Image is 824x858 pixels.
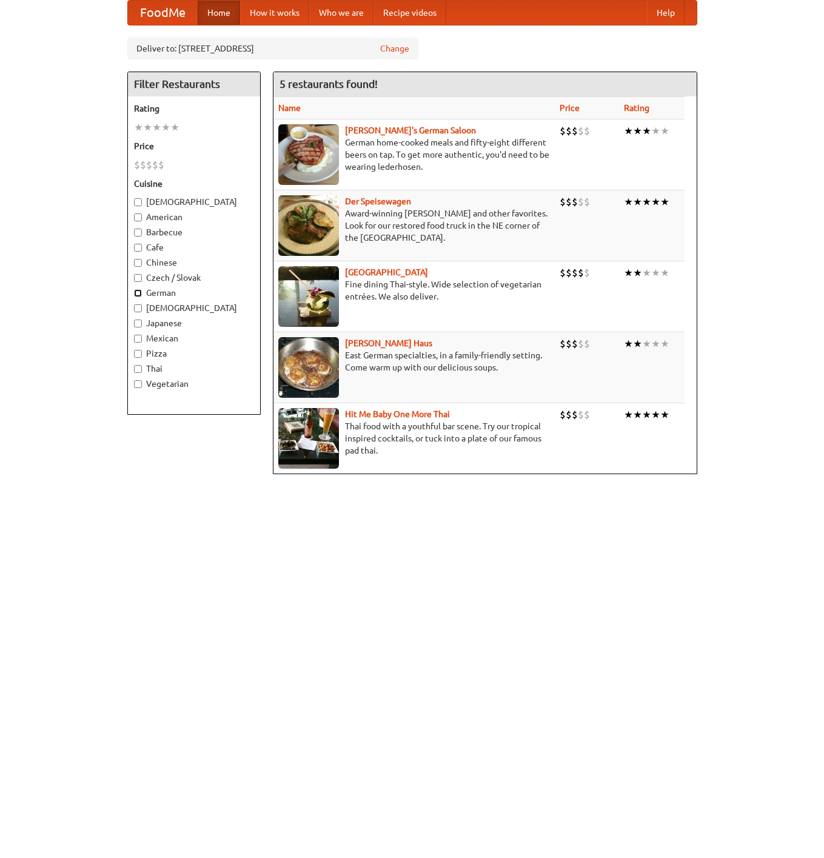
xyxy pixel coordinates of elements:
input: [DEMOGRAPHIC_DATA] [134,198,142,206]
li: $ [572,408,578,421]
li: $ [584,266,590,280]
label: Thai [134,363,254,375]
input: Chinese [134,259,142,267]
img: esthers.jpg [278,124,339,185]
a: Change [380,42,409,55]
div: Deliver to: [STREET_ADDRESS] [127,38,418,59]
p: Fine dining Thai-style. Wide selection of vegetarian entrées. We also deliver. [278,278,550,303]
li: $ [572,266,578,280]
h4: Filter Restaurants [128,72,260,96]
li: ★ [152,121,161,134]
img: satay.jpg [278,266,339,327]
a: How it works [240,1,309,25]
li: ★ [651,266,660,280]
li: ★ [161,121,170,134]
a: Hit Me Baby One More Thai [345,409,450,419]
li: ★ [660,195,669,209]
a: Der Speisewagen [345,196,411,206]
li: $ [566,195,572,209]
a: Home [198,1,240,25]
a: Price [560,103,580,113]
input: Thai [134,365,142,373]
input: Pizza [134,350,142,358]
a: [GEOGRAPHIC_DATA] [345,267,428,277]
b: [PERSON_NAME]'s German Saloon [345,126,476,135]
ng-pluralize: 5 restaurants found! [280,78,378,90]
img: babythai.jpg [278,408,339,469]
p: Award-winning [PERSON_NAME] and other favorites. Look for our restored food truck in the NE corne... [278,207,550,244]
li: ★ [642,124,651,138]
li: ★ [642,195,651,209]
a: Name [278,103,301,113]
input: Cafe [134,244,142,252]
li: $ [560,408,566,421]
label: Czech / Slovak [134,272,254,284]
li: $ [572,195,578,209]
a: Recipe videos [373,1,446,25]
label: [DEMOGRAPHIC_DATA] [134,302,254,314]
li: ★ [624,266,633,280]
a: Rating [624,103,649,113]
li: ★ [660,124,669,138]
li: ★ [633,195,642,209]
a: Help [647,1,685,25]
li: ★ [642,408,651,421]
li: ★ [651,124,660,138]
li: ★ [642,266,651,280]
li: $ [566,266,572,280]
img: speisewagen.jpg [278,195,339,256]
a: [PERSON_NAME] Haus [345,338,432,348]
p: Thai food with a youthful bar scene. Try our tropical inspired cocktails, or tuck into a plate of... [278,420,550,457]
input: [DEMOGRAPHIC_DATA] [134,304,142,312]
label: Vegetarian [134,378,254,390]
label: Barbecue [134,226,254,238]
a: FoodMe [128,1,198,25]
li: ★ [660,337,669,350]
li: ★ [633,124,642,138]
a: Who we are [309,1,373,25]
li: $ [566,337,572,350]
input: Japanese [134,320,142,327]
li: $ [584,408,590,421]
li: $ [560,337,566,350]
label: [DEMOGRAPHIC_DATA] [134,196,254,208]
li: $ [572,337,578,350]
li: $ [584,195,590,209]
li: ★ [624,337,633,350]
li: $ [572,124,578,138]
li: $ [584,337,590,350]
li: $ [158,158,164,172]
h5: Price [134,140,254,152]
li: $ [152,158,158,172]
li: ★ [633,408,642,421]
li: ★ [633,266,642,280]
input: American [134,213,142,221]
input: Barbecue [134,229,142,236]
li: $ [578,408,584,421]
label: German [134,287,254,299]
li: $ [578,337,584,350]
li: ★ [624,195,633,209]
li: ★ [134,121,143,134]
p: East German specialties, in a family-friendly setting. Come warm up with our delicious soups. [278,349,550,374]
h5: Cuisine [134,178,254,190]
li: $ [578,124,584,138]
li: ★ [660,408,669,421]
li: $ [134,158,140,172]
li: $ [146,158,152,172]
li: ★ [633,337,642,350]
li: $ [560,124,566,138]
img: kohlhaus.jpg [278,337,339,398]
input: Vegetarian [134,380,142,388]
label: American [134,211,254,223]
li: ★ [660,266,669,280]
li: ★ [642,337,651,350]
li: ★ [624,124,633,138]
label: Japanese [134,317,254,329]
h5: Rating [134,102,254,115]
label: Cafe [134,241,254,253]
